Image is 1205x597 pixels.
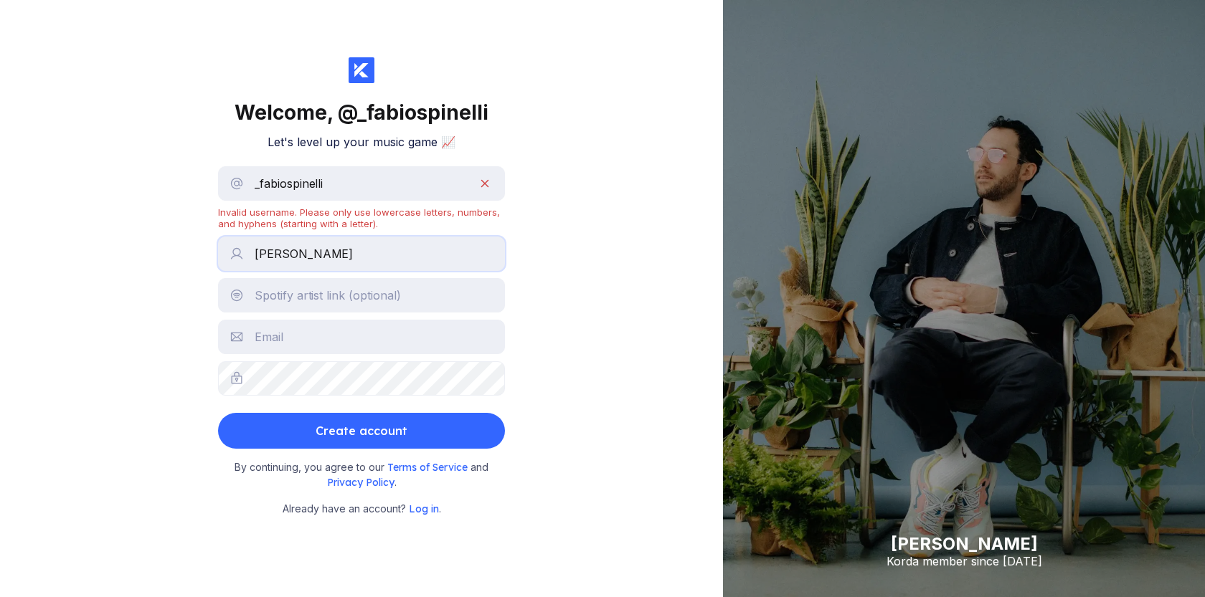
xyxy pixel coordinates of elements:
[283,501,441,517] small: Already have an account? .
[218,320,505,354] input: Email
[409,502,439,515] a: Log in
[338,100,357,125] span: @
[887,554,1042,568] div: Korda member since [DATE]
[235,100,488,125] div: Welcome,
[316,416,407,445] div: Create account
[327,476,394,488] a: Privacy Policy
[387,461,471,473] a: Terms of Service
[218,206,505,229] div: Invalid username. Please only use lowercase letters, numbers, and hyphens (starting with a letter).
[218,166,505,201] input: Username
[409,502,439,515] span: Log in
[327,476,394,489] span: Privacy Policy
[218,237,505,271] input: Name
[218,278,505,312] input: Spotify artist link (optional)
[218,413,505,449] button: Create account
[387,461,471,474] span: Terms of Service
[887,533,1042,554] div: [PERSON_NAME]
[268,135,455,149] h2: Let's level up your music game 📈
[357,100,488,125] span: _fabiospinelli
[225,460,498,489] small: By continuing, you agree to our and .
